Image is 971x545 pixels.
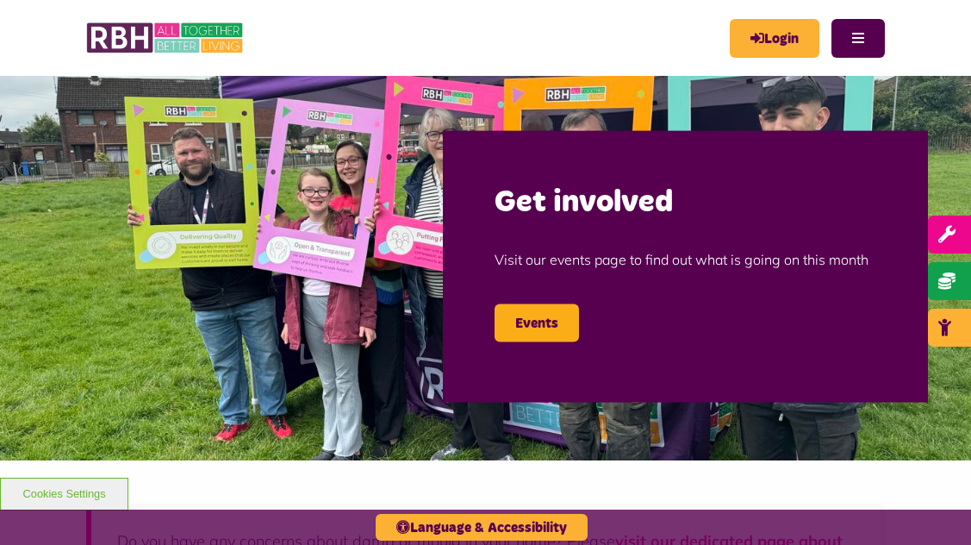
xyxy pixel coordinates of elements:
h2: Get involved [495,183,877,223]
button: Language & Accessibility [376,514,588,541]
a: MyRBH [730,19,819,58]
a: Events [495,304,579,341]
p: Visit our events page to find out what is going on this month [495,222,877,295]
button: Navigation [831,19,885,58]
img: RBH [86,17,246,59]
